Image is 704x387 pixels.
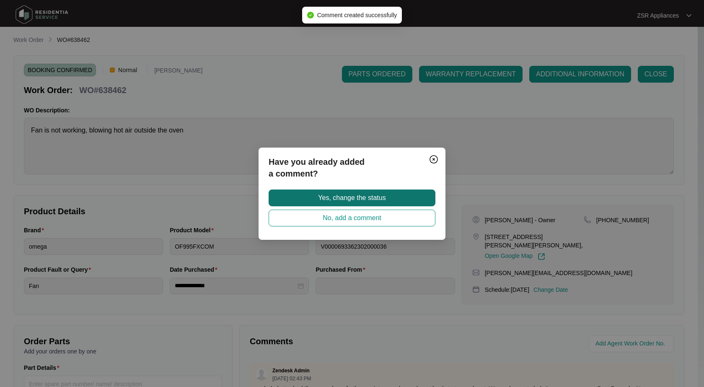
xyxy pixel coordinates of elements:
[427,153,440,166] button: Close
[429,154,439,164] img: closeCircle
[307,12,314,18] span: check-circle
[269,210,435,226] button: No, add a comment
[269,190,435,206] button: Yes, change the status
[317,12,397,18] span: Comment created successfully
[269,156,435,168] p: Have you already added
[318,193,386,203] span: Yes, change the status
[269,168,435,179] p: a comment?
[323,213,381,223] span: No, add a comment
